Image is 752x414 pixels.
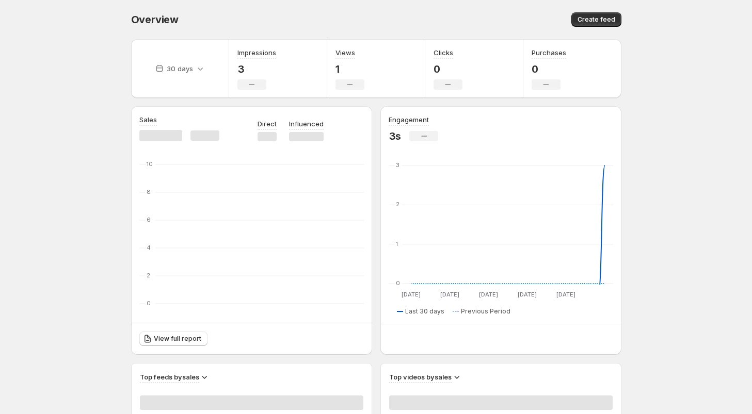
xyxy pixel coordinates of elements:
[237,47,276,58] h3: Impressions
[396,240,398,247] text: 1
[405,307,444,316] span: Last 30 days
[571,12,621,27] button: Create feed
[440,291,459,298] text: [DATE]
[139,114,157,125] h3: Sales
[154,335,201,343] span: View full report
[389,130,402,142] p: 3s
[140,372,199,382] h3: Top feeds by sales
[131,13,179,26] span: Overview
[258,119,277,129] p: Direct
[147,188,151,195] text: 8
[147,300,151,307] text: 0
[237,63,276,75] p: 3
[139,332,207,346] a: View full report
[147,244,151,251] text: 4
[532,63,566,75] p: 0
[578,15,615,24] span: Create feed
[434,47,453,58] h3: Clicks
[396,201,399,208] text: 2
[147,160,153,168] text: 10
[461,307,510,316] span: Previous Period
[532,47,566,58] h3: Purchases
[556,291,575,298] text: [DATE]
[402,291,421,298] text: [DATE]
[289,119,324,129] p: Influenced
[396,161,399,169] text: 3
[396,279,400,287] text: 0
[147,216,151,223] text: 6
[167,63,193,74] p: 30 days
[335,47,355,58] h3: Views
[518,291,537,298] text: [DATE]
[479,291,498,298] text: [DATE]
[389,372,452,382] h3: Top videos by sales
[147,272,150,279] text: 2
[434,63,462,75] p: 0
[389,114,429,125] h3: Engagement
[335,63,364,75] p: 1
